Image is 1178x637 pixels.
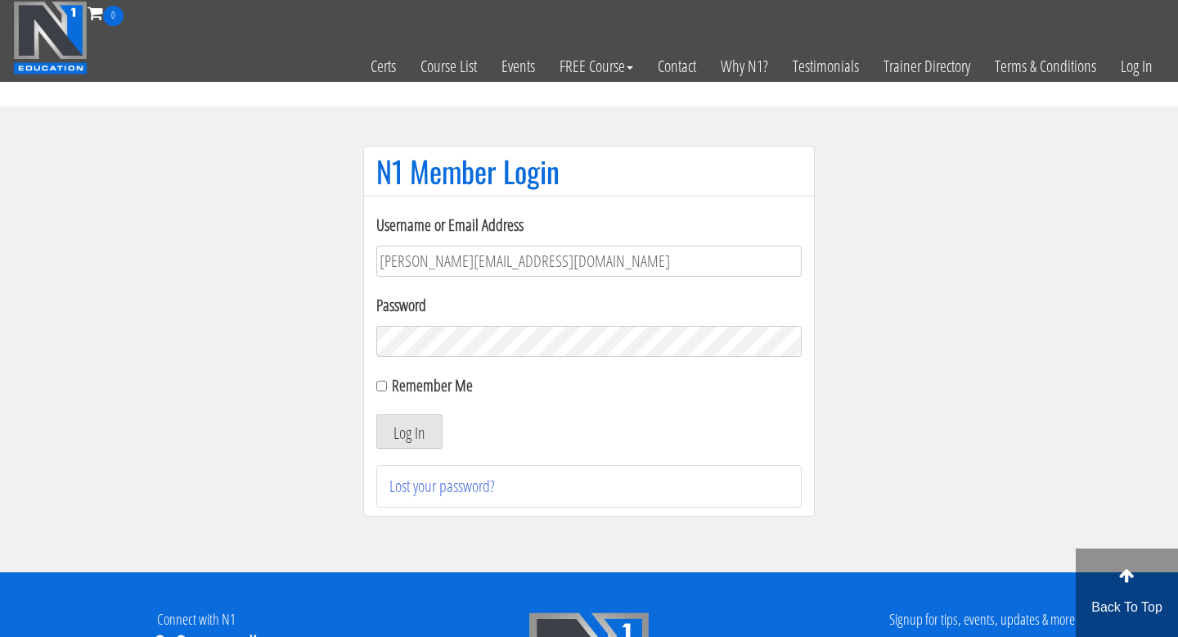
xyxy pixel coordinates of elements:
[871,26,982,106] a: Trainer Directory
[982,26,1108,106] a: Terms & Conditions
[88,2,124,24] a: 0
[547,26,645,106] a: FREE Course
[780,26,871,106] a: Testimonials
[12,612,380,628] h4: Connect with N1
[358,26,408,106] a: Certs
[376,155,802,187] h1: N1 Member Login
[1076,598,1178,617] p: Back To Top
[645,26,708,106] a: Contact
[392,374,473,396] label: Remember Me
[708,26,780,106] a: Why N1?
[798,612,1166,628] h4: Signup for tips, events, updates & more
[103,6,124,26] span: 0
[389,475,495,497] a: Lost your password?
[376,213,802,237] label: Username or Email Address
[13,1,88,75] img: n1-education
[376,414,443,449] button: Log In
[1108,26,1165,106] a: Log In
[376,293,802,318] label: Password
[489,26,547,106] a: Events
[408,26,489,106] a: Course List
